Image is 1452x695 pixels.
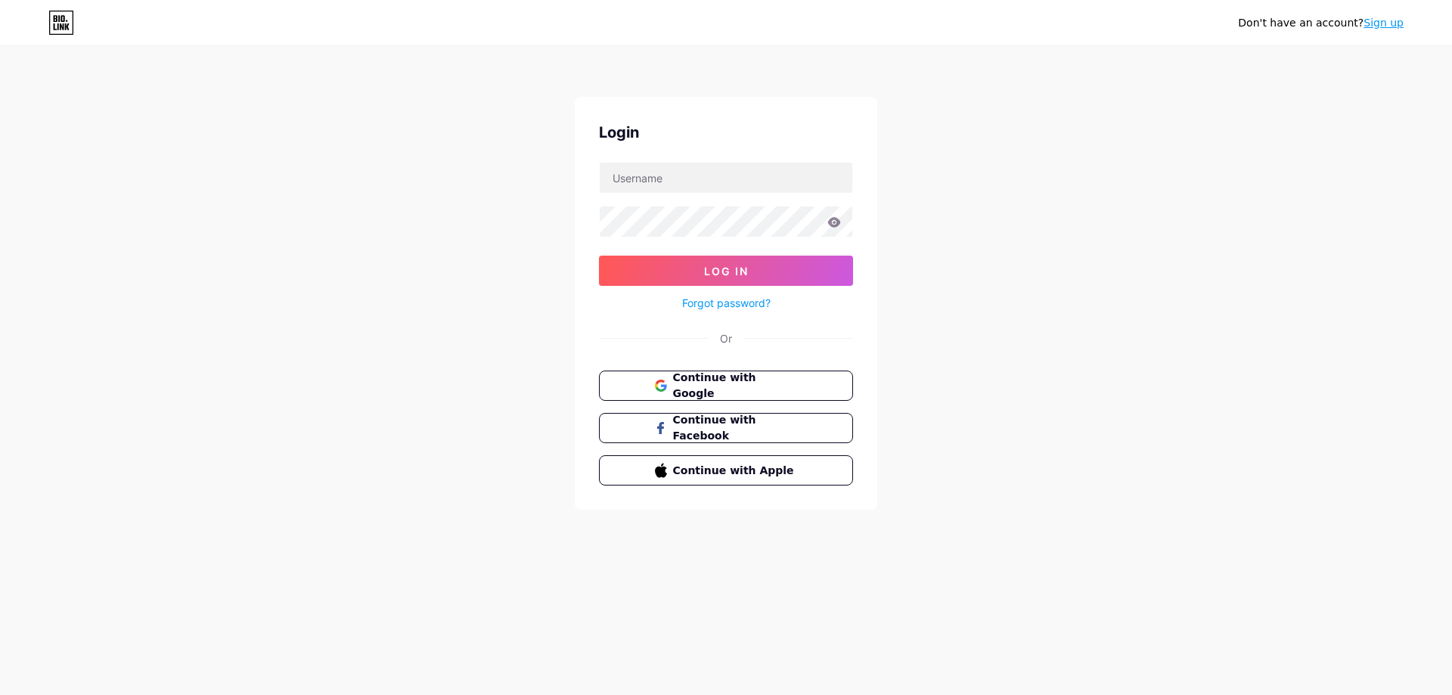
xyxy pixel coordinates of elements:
[599,256,853,286] button: Log In
[599,413,853,443] button: Continue with Facebook
[704,265,749,278] span: Log In
[1238,15,1404,31] div: Don't have an account?
[682,295,771,311] a: Forgot password?
[599,455,853,486] button: Continue with Apple
[673,463,798,479] span: Continue with Apple
[1364,17,1404,29] a: Sign up
[673,370,798,402] span: Continue with Google
[720,330,732,346] div: Or
[599,371,853,401] button: Continue with Google
[599,121,853,144] div: Login
[600,163,852,193] input: Username
[673,412,798,444] span: Continue with Facebook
